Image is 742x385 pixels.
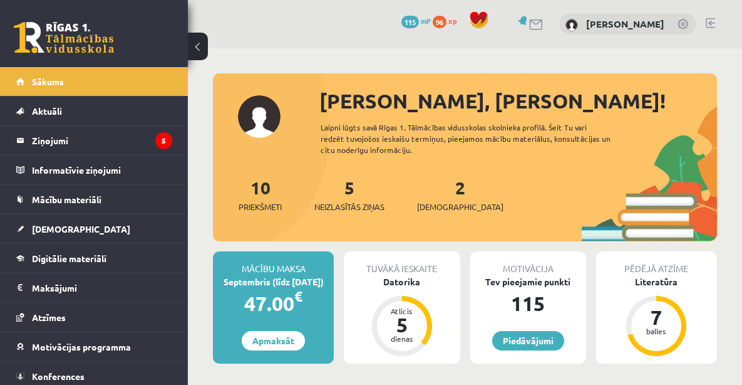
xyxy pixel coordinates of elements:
[448,16,456,26] span: xp
[16,244,172,273] a: Digitālie materiāli
[32,341,131,352] span: Motivācijas programma
[401,16,431,26] a: 115 mP
[16,332,172,361] a: Motivācijas programma
[492,331,564,351] a: Piedāvājumi
[314,201,384,213] span: Neizlasītās ziņas
[32,105,62,117] span: Aktuāli
[32,253,106,264] span: Digitālie materiāli
[637,327,675,335] div: balles
[16,185,172,214] a: Mācību materiāli
[383,315,421,335] div: 5
[433,16,446,28] span: 96
[242,331,305,351] a: Apmaksāt
[16,273,172,302] a: Maksājumi
[32,156,172,184] legend: Informatīvie ziņojumi
[421,16,431,26] span: mP
[239,176,282,213] a: 10Priekšmeti
[596,251,717,275] div: Pēdējā atzīme
[32,126,172,155] legend: Ziņojumi
[16,67,172,96] a: Sākums
[32,223,130,235] span: [DEMOGRAPHIC_DATA]
[470,275,586,288] div: Tev pieejamie punkti
[596,275,717,288] div: Literatūra
[586,18,664,30] a: [PERSON_NAME]
[16,156,172,184] a: Informatīvie ziņojumi
[16,303,172,332] a: Atzīmes
[16,97,172,125] a: Aktuāli
[321,122,623,156] div: Laipni lūgts savā Rīgas 1. Tālmācības vidusskolas skolnieka profilā. Šeit Tu vari redzēt tuvojošo...
[344,275,460,358] a: Datorika Atlicis 5 dienas
[16,126,172,155] a: Ziņojumi5
[213,275,334,288] div: Septembris (līdz [DATE])
[401,16,419,28] span: 115
[14,22,114,53] a: Rīgas 1. Tālmācības vidusskola
[417,201,503,213] span: [DEMOGRAPHIC_DATA]
[470,288,586,319] div: 115
[470,251,586,275] div: Motivācija
[32,371,85,382] span: Konferences
[314,176,384,213] a: 5Neizlasītās ziņas
[16,214,172,243] a: [DEMOGRAPHIC_DATA]
[213,251,334,275] div: Mācību maksa
[319,86,717,116] div: [PERSON_NAME], [PERSON_NAME]!
[294,287,302,305] span: €
[32,273,172,302] legend: Maksājumi
[383,335,421,342] div: dienas
[383,307,421,315] div: Atlicis
[32,194,101,205] span: Mācību materiāli
[433,16,463,26] a: 96 xp
[417,176,503,213] a: 2[DEMOGRAPHIC_DATA]
[32,76,64,87] span: Sākums
[239,201,282,213] span: Priekšmeti
[565,19,578,31] img: Emīlija Hudoleja
[596,275,717,358] a: Literatūra 7 balles
[213,288,334,319] div: 47.00
[637,307,675,327] div: 7
[155,132,172,149] i: 5
[344,251,460,275] div: Tuvākā ieskaite
[344,275,460,288] div: Datorika
[32,312,66,323] span: Atzīmes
